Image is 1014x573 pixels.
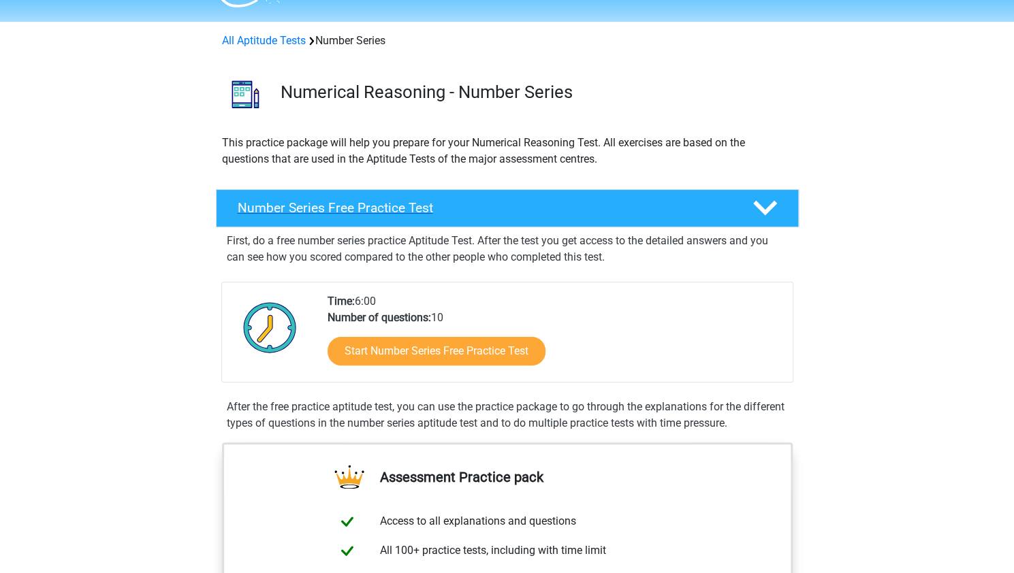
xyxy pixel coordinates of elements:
a: Number Series Free Practice Test [210,189,804,227]
div: 6:00 10 [317,293,792,382]
a: All Aptitude Tests [222,34,306,47]
p: This practice package will help you prepare for your Numerical Reasoning Test. All exercises are ... [222,135,793,167]
h4: Number Series Free Practice Test [238,200,731,216]
p: First, do a free number series practice Aptitude Test. After the test you get access to the detai... [227,233,788,265]
a: Start Number Series Free Practice Test [328,337,545,365]
img: number series [217,65,274,123]
b: Time: [328,295,355,308]
div: Number Series [217,33,798,49]
div: After the free practice aptitude test, you can use the practice package to go through the explana... [221,399,793,431]
b: Number of questions: [328,311,431,324]
img: Clock [236,293,304,361]
h3: Numerical Reasoning - Number Series [281,82,788,103]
